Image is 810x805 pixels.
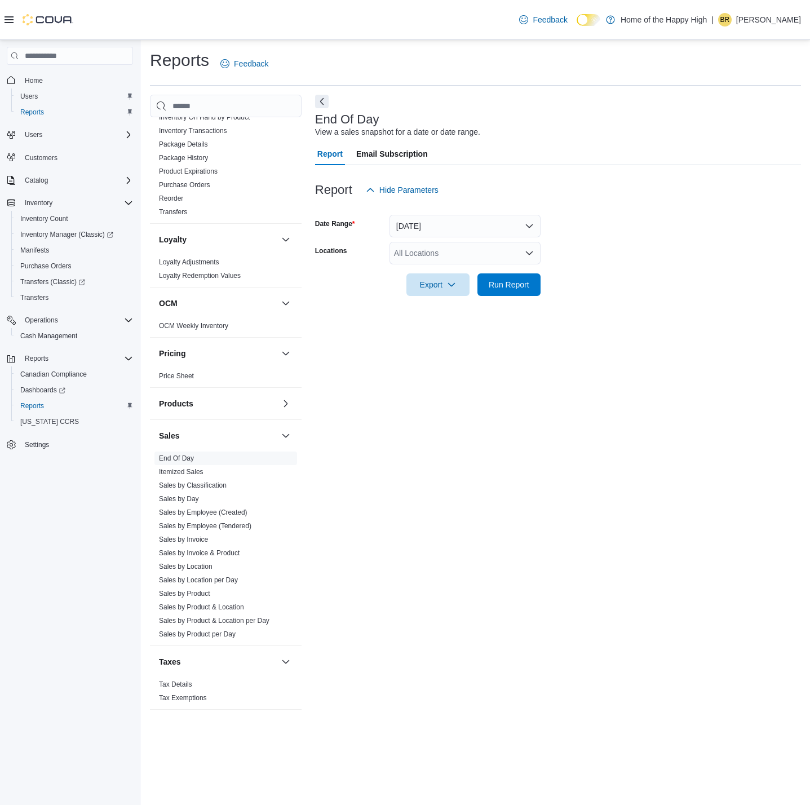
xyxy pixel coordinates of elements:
button: Inventory [20,196,57,210]
a: Product Expirations [159,167,218,175]
a: Reports [16,105,48,119]
a: Feedback [515,8,572,31]
a: Reorder [159,194,183,202]
button: Sales [159,430,277,441]
span: Sales by Day [159,494,199,503]
a: Package Details [159,140,208,148]
span: End Of Day [159,454,194,463]
button: Sales [279,429,293,443]
button: Run Report [477,273,541,296]
span: Users [20,128,133,141]
span: Operations [20,313,133,327]
input: Dark Mode [577,14,600,26]
a: Settings [20,438,54,452]
a: Loyalty Adjustments [159,258,219,266]
span: Sales by Product & Location per Day [159,616,269,625]
a: Canadian Compliance [16,368,91,381]
div: Sales [150,452,302,645]
h3: Report [315,183,352,197]
a: Sales by Location [159,563,213,570]
span: Inventory Manager (Classic) [20,230,113,239]
a: Sales by Product & Location per Day [159,617,269,625]
span: Transfers (Classic) [20,277,85,286]
span: Sales by Employee (Tendered) [159,521,251,530]
span: OCM Weekly Inventory [159,321,228,330]
span: Users [20,92,38,101]
span: Hide Parameters [379,184,439,196]
button: Hide Parameters [361,179,443,201]
span: Purchase Orders [20,262,72,271]
a: Feedback [216,52,273,75]
span: Users [25,130,42,139]
div: Pricing [150,369,302,387]
a: Price Sheet [159,372,194,380]
a: Itemized Sales [159,468,203,476]
div: OCM [150,319,302,337]
button: Operations [2,312,138,328]
h3: Taxes [159,656,181,667]
button: Users [20,128,47,141]
a: Reports [16,399,48,413]
span: Reports [16,399,133,413]
img: Cova [23,14,73,25]
span: Inventory [20,196,133,210]
span: Tax Exemptions [159,693,207,702]
span: Sales by Invoice & Product [159,549,240,558]
button: Next [315,95,329,108]
a: OCM Weekly Inventory [159,322,228,330]
span: Feedback [234,58,268,69]
button: Purchase Orders [11,258,138,274]
button: Catalog [20,174,52,187]
button: Taxes [279,655,293,669]
a: Inventory Transactions [159,127,227,135]
span: Reports [20,401,44,410]
button: Loyalty [159,234,277,245]
span: Package History [159,153,208,162]
span: BR [720,13,730,26]
span: Customers [20,151,133,165]
span: Catalog [20,174,133,187]
a: Inventory Manager (Classic) [11,227,138,242]
span: Reports [20,352,133,365]
span: Canadian Compliance [20,370,87,379]
span: [US_STATE] CCRS [20,417,79,426]
a: Package History [159,154,208,162]
a: Transfers [16,291,53,304]
span: Manifests [16,244,133,257]
a: Inventory On Hand by Product [159,113,250,121]
span: Purchase Orders [159,180,210,189]
button: OCM [159,298,277,309]
button: Operations [20,313,63,327]
button: [DATE] [389,215,541,237]
button: Customers [2,149,138,166]
span: Export [413,273,463,296]
span: Itemized Sales [159,467,203,476]
span: Email Subscription [356,143,428,165]
h3: Products [159,398,193,409]
span: Cash Management [16,329,133,343]
span: Dashboards [16,383,133,397]
span: Sales by Product & Location [159,603,244,612]
a: Tax Exemptions [159,694,207,702]
button: Users [2,127,138,143]
span: Catalog [25,176,48,185]
h3: End Of Day [315,113,379,126]
span: Sales by Invoice [159,535,208,544]
span: Canadian Compliance [16,368,133,381]
a: Sales by Classification [159,481,227,489]
span: Report [317,143,343,165]
span: Reorder [159,194,183,203]
div: Taxes [150,678,302,709]
span: Transfers [20,293,48,302]
span: Inventory Count [20,214,68,223]
button: Pricing [279,347,293,360]
button: Catalog [2,172,138,188]
span: Transfers (Classic) [16,275,133,289]
a: Purchase Orders [159,181,210,189]
a: Cash Management [16,329,82,343]
span: Feedback [533,14,567,25]
span: Reports [16,105,133,119]
a: Tax Details [159,680,192,688]
div: Loyalty [150,255,302,287]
